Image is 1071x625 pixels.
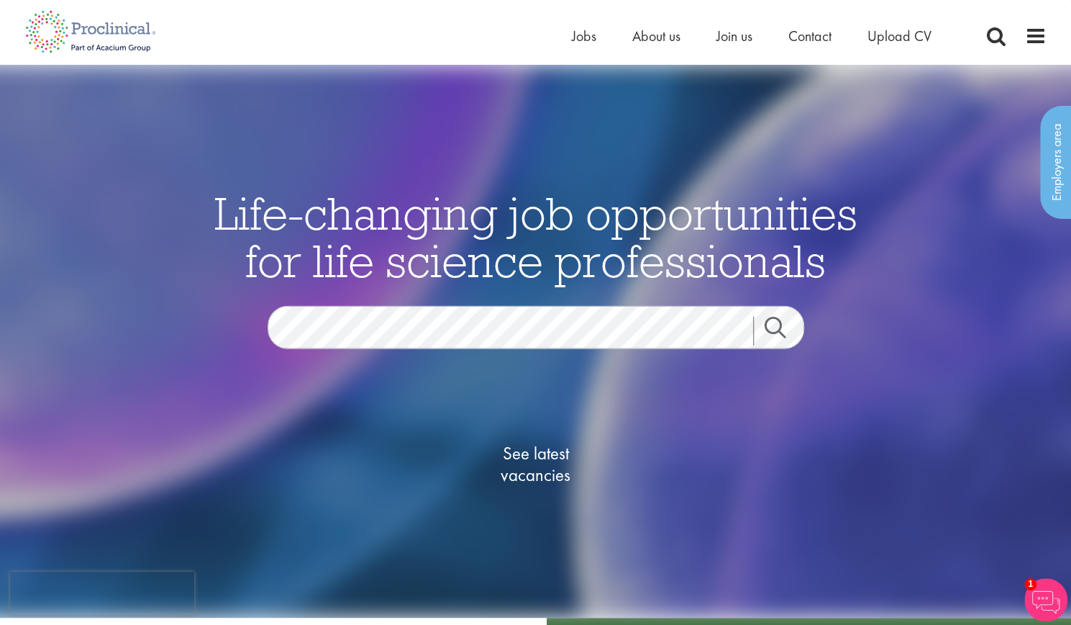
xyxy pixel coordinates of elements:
span: See latest vacancies [464,443,608,486]
iframe: reCAPTCHA [10,572,194,615]
a: Contact [788,27,831,45]
a: About us [632,27,680,45]
a: Jobs [572,27,596,45]
a: Join us [716,27,752,45]
img: Chatbot [1024,578,1067,621]
span: Life-changing job opportunities for life science professionals [214,184,857,289]
a: Upload CV [867,27,931,45]
span: 1 [1024,578,1036,590]
a: See latestvacancies [464,385,608,544]
a: Job search submit button [753,317,815,346]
